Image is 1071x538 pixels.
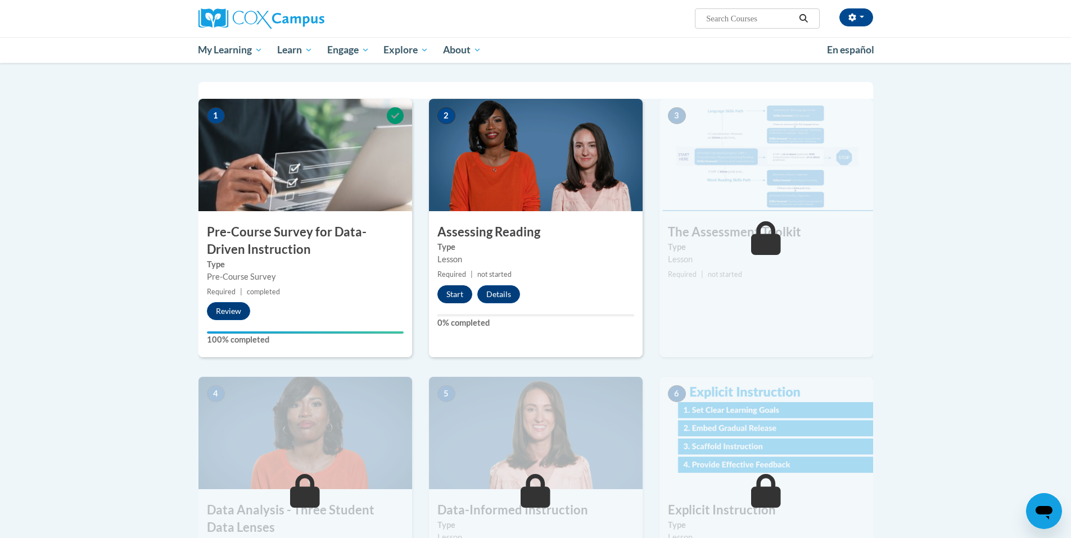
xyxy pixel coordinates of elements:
img: Course Image [198,377,412,489]
div: Main menu [182,37,890,63]
input: Search Courses [705,12,795,25]
span: | [471,270,473,279]
label: Type [437,519,634,531]
label: Type [668,241,865,253]
label: Type [668,519,865,531]
span: Required [668,270,697,279]
span: 2 [437,107,455,124]
span: My Learning [198,43,263,57]
label: 100% completed [207,334,404,346]
img: Cox Campus [198,8,324,29]
iframe: Button to launch messaging window [1026,493,1062,529]
div: Lesson [668,253,865,266]
img: Course Image [659,99,873,211]
div: Pre-Course Survey [207,271,404,283]
img: Course Image [198,99,412,211]
div: Your progress [207,331,404,334]
span: not started [708,270,742,279]
img: Course Image [429,377,643,489]
span: 5 [437,385,455,402]
a: Cox Campus [198,8,412,29]
h3: The Assessment Toolkit [659,224,873,241]
a: Engage [320,37,377,63]
h3: Pre-Course Survey for Data-Driven Instruction [198,224,412,258]
a: About [436,37,489,63]
a: En español [820,38,882,62]
button: Start [437,285,472,303]
button: Review [207,302,250,320]
button: Details [477,285,520,303]
h3: Assessing Reading [429,224,643,241]
span: 6 [668,385,686,402]
span: Learn [277,43,313,57]
label: 0% completed [437,317,634,329]
span: Engage [327,43,369,57]
a: Explore [376,37,436,63]
button: Search [795,12,812,25]
h3: Data-Informed Instruction [429,501,643,519]
a: My Learning [191,37,270,63]
span: Required [207,288,236,296]
span: Required [437,270,466,279]
span: | [701,270,703,279]
img: Course Image [429,99,643,211]
label: Type [437,241,634,253]
h3: Data Analysis - Three Student Data Lenses [198,501,412,536]
span: not started [477,270,512,279]
span: 3 [668,107,686,124]
h3: Explicit Instruction [659,501,873,519]
span: 1 [207,107,225,124]
span: Explore [383,43,428,57]
img: Course Image [659,377,873,489]
span: completed [247,288,280,296]
span: | [240,288,242,296]
div: Lesson [437,253,634,266]
button: Account Settings [839,8,873,26]
span: En español [827,44,874,56]
span: 4 [207,385,225,402]
span: About [443,43,481,57]
label: Type [207,258,404,271]
a: Learn [270,37,320,63]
